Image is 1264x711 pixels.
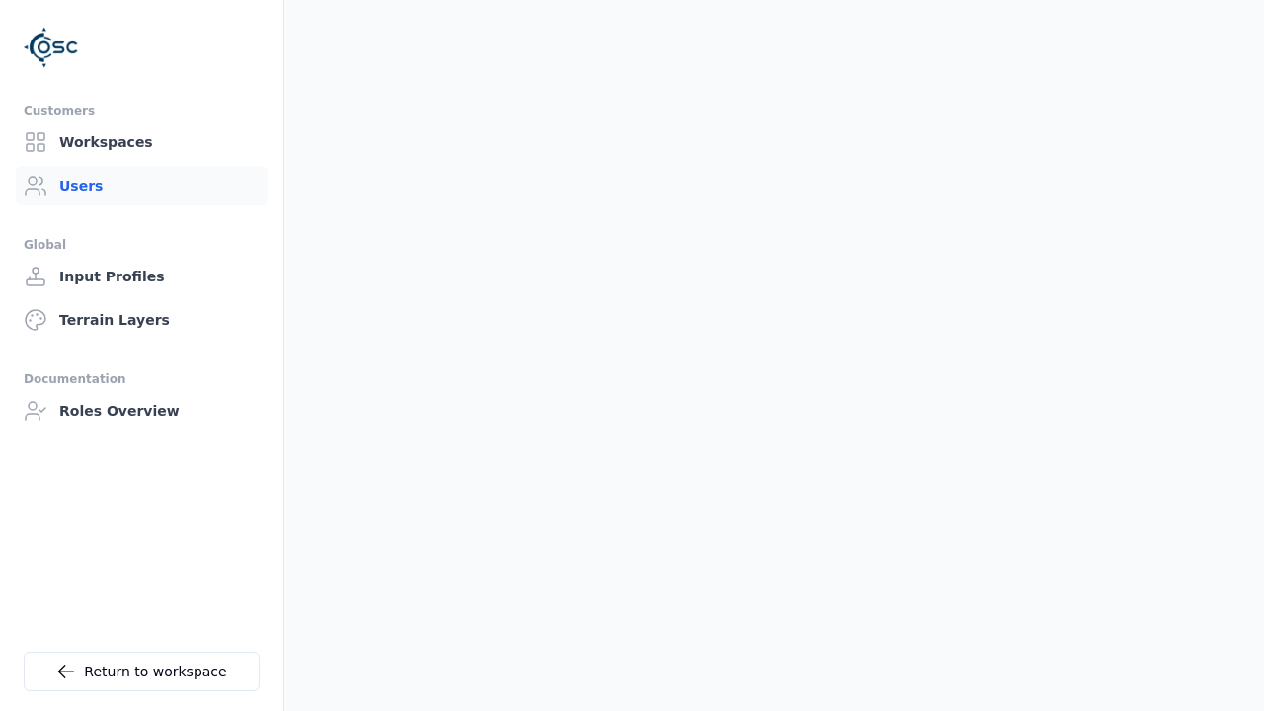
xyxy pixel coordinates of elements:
[16,300,268,340] a: Terrain Layers
[16,391,268,431] a: Roles Overview
[24,652,260,691] a: Return to workspace
[24,20,79,75] img: Logo
[24,233,260,257] div: Global
[24,367,260,391] div: Documentation
[16,166,268,205] a: Users
[24,99,260,122] div: Customers
[16,122,268,162] a: Workspaces
[16,257,268,296] a: Input Profiles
